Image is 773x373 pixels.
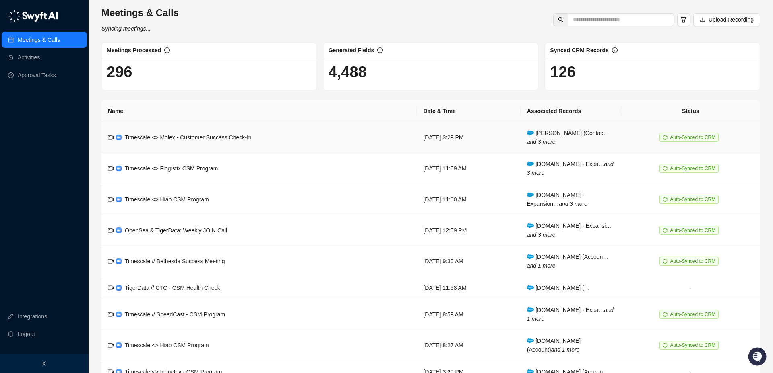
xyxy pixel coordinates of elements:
span: sync [663,259,668,264]
div: We're offline, we'll be back soon [27,81,105,87]
img: zoom-DkfWWZB2.png [116,342,122,348]
span: logout [8,331,14,337]
h3: Meetings & Calls [101,6,179,19]
span: Meetings Processed [107,47,161,53]
td: [DATE] 8:27 AM [417,330,520,361]
span: Generated Fields [329,47,374,53]
img: zoom-DkfWWZB2.png [116,312,122,317]
span: [DOMAIN_NAME] (Account) [527,338,581,353]
span: [PERSON_NAME] (Contac… [527,130,609,145]
span: upload [700,17,705,23]
img: zoom-DkfWWZB2.png [116,166,122,171]
i: and 3 more [527,232,556,238]
img: Swyft AI [8,8,24,24]
h1: 126 [550,63,755,81]
img: zoom-DkfWWZB2.png [116,135,122,140]
span: video-camera [108,135,114,140]
span: [DOMAIN_NAME] - Expa… [527,307,614,322]
a: Approval Tasks [18,67,56,83]
h1: 296 [107,63,312,81]
span: Auto-Synced to CRM [670,258,716,264]
a: 📶Status [33,109,65,124]
td: [DATE] 3:29 PM [417,122,520,153]
span: info-circle [612,47,618,53]
span: video-camera [108,312,114,317]
a: 📚Docs [5,109,33,124]
th: Associated Records [521,100,621,122]
span: [DOMAIN_NAME] - Expansion… [527,192,587,207]
span: Upload Recording [709,15,754,24]
span: sync [663,228,668,233]
span: [DOMAIN_NAME] - Expa… [527,161,614,176]
span: Auto-Synced to CRM [670,166,716,171]
td: [DATE] 11:58 AM [417,277,520,299]
i: and 1 more [527,307,614,322]
img: zoom-DkfWWZB2.png [116,285,122,291]
span: video-camera [108,285,114,291]
span: Auto-Synced to CRM [670,197,716,202]
div: 📶 [36,113,43,120]
span: Status [44,113,62,121]
i: and 3 more [559,201,587,207]
span: video-camera [108,342,114,348]
a: Activities [18,49,40,66]
span: Auto-Synced to CRM [670,312,716,317]
span: sync [663,197,668,202]
iframe: Open customer support [747,346,769,368]
i: Syncing meetings... [101,25,151,32]
span: sync [663,166,668,171]
span: sync [663,343,668,348]
span: info-circle [377,47,383,53]
span: Timescale <> Molex - Customer Success Check-In [125,134,252,141]
td: [DATE] 9:30 AM [417,246,520,277]
th: Status [621,100,760,122]
span: Synced CRM Records [550,47,608,53]
span: Timescale // SpeedCast - CSM Program [125,311,225,318]
button: Start new chat [137,75,147,85]
span: Auto-Synced to CRM [670,135,716,140]
i: and 3 more [527,139,556,145]
span: Timescale <> Hiab CSM Program [125,342,209,348]
a: Powered byPylon [57,132,97,138]
a: Meetings & Calls [18,32,60,48]
span: Timescale <> Hiab CSM Program [125,196,209,203]
span: OpenSea & TigerData: Weekly JOIN Call [125,227,227,234]
span: Timescale <> Flogistix CSM Program [125,165,218,172]
span: sync [663,135,668,140]
img: zoom-DkfWWZB2.png [116,197,122,202]
span: [DOMAIN_NAME] (… [527,285,590,291]
span: left [41,361,47,366]
div: Start new chat [27,73,132,81]
span: sync [663,312,668,317]
th: Date & Time [417,100,520,122]
div: 📚 [8,113,14,120]
button: Upload Recording [693,13,760,26]
span: video-camera [108,258,114,264]
p: Welcome 👋 [8,32,147,45]
img: 5124521997842_fc6d7dfcefe973c2e489_88.png [8,73,23,87]
span: search [558,17,564,23]
span: Pylon [80,132,97,138]
img: logo-05li4sbe.png [8,10,58,22]
span: [DOMAIN_NAME] - Expansi… [527,223,612,238]
h1: 4,488 [329,63,533,81]
span: video-camera [108,166,114,171]
span: video-camera [108,227,114,233]
span: Logout [18,326,35,342]
td: [DATE] 12:59 PM [417,215,520,246]
td: [DATE] 8:59 AM [417,299,520,330]
a: Integrations [18,308,47,324]
span: Auto-Synced to CRM [670,342,716,348]
span: TigerData // CTC - CSM Health Check [125,285,220,291]
img: zoom-DkfWWZB2.png [116,258,122,264]
span: Docs [16,113,30,121]
td: [DATE] 11:59 AM [417,153,520,184]
span: video-camera [108,197,114,202]
span: Timescale // Bethesda Success Meeting [125,258,225,264]
i: and 1 more [551,346,580,353]
td: [DATE] 11:00 AM [417,184,520,215]
span: [DOMAIN_NAME] (Accoun… [527,254,609,269]
td: - [621,277,760,299]
h2: How can we help? [8,45,147,58]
